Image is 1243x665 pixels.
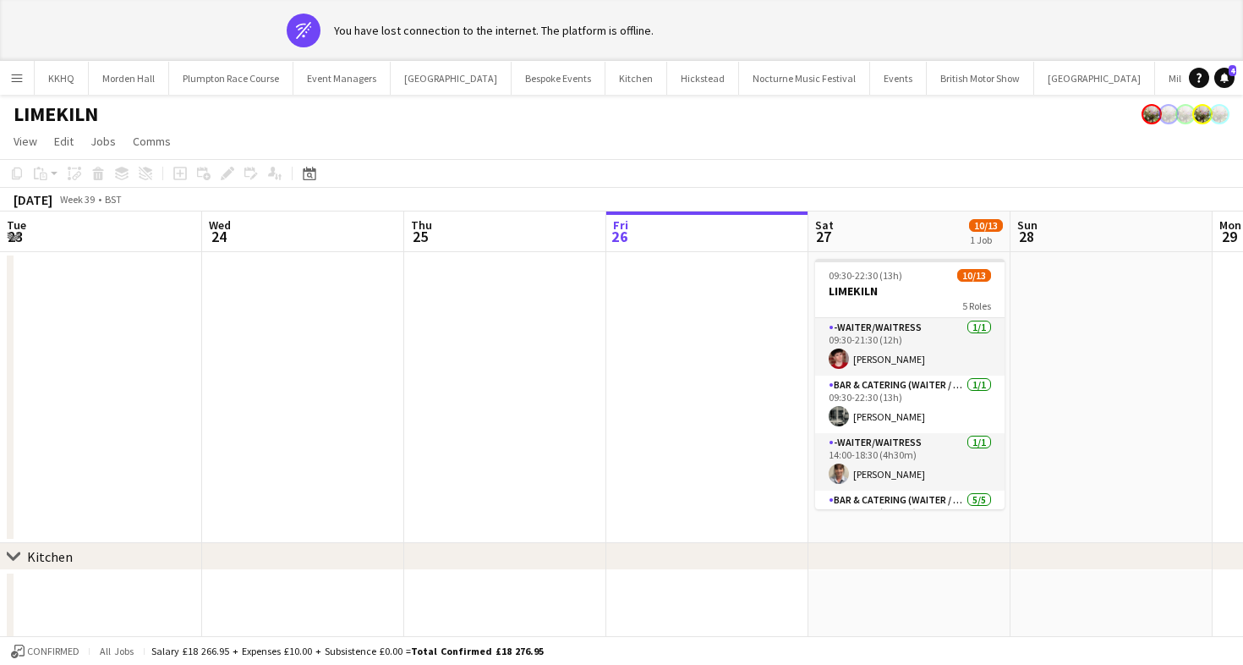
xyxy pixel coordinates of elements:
[1142,104,1162,124] app-user-avatar: Staffing Manager
[334,23,654,38] div: You have lost connection to the internet. The platform is offline.
[8,642,82,661] button: Confirmed
[927,62,1034,95] button: British Motor Show
[829,269,902,282] span: 09:30-22:30 (13h)
[1229,65,1236,76] span: 4
[605,62,667,95] button: Kitchen
[35,62,89,95] button: KKHQ
[512,62,605,95] button: Bespoke Events
[970,234,1002,246] div: 1 Job
[1217,227,1241,246] span: 29
[209,217,231,233] span: Wed
[1214,68,1235,88] a: 4
[815,376,1005,433] app-card-role: Bar & Catering (Waiter / waitress)1/109:30-22:30 (13h)[PERSON_NAME]
[1015,227,1038,246] span: 28
[815,283,1005,299] h3: LIMEKILN
[151,645,544,657] div: Salary £18 266.95 + Expenses £10.00 + Subsistence £0.00 =
[611,227,628,246] span: 26
[815,433,1005,491] app-card-role: -Waiter/Waitress1/114:00-18:30 (4h30m)[PERSON_NAME]
[815,318,1005,376] app-card-role: -Waiter/Waitress1/109:30-21:30 (12h)[PERSON_NAME]
[54,134,74,149] span: Edit
[391,62,512,95] button: [GEOGRAPHIC_DATA]
[206,227,231,246] span: 24
[1219,217,1241,233] span: Mon
[47,130,80,152] a: Edit
[1017,217,1038,233] span: Sun
[126,130,178,152] a: Comms
[84,130,123,152] a: Jobs
[133,134,171,149] span: Comms
[169,62,293,95] button: Plumpton Race Course
[813,227,834,246] span: 27
[1158,104,1179,124] app-user-avatar: Staffing Manager
[962,300,991,312] span: 5 Roles
[7,130,44,152] a: View
[957,269,991,282] span: 10/13
[105,193,122,206] div: BST
[1175,104,1196,124] app-user-avatar: Staffing Manager
[411,645,544,657] span: Total Confirmed £18 276.95
[293,62,391,95] button: Event Managers
[969,219,1003,232] span: 10/13
[408,227,432,246] span: 25
[815,217,834,233] span: Sat
[870,62,927,95] button: Events
[96,645,137,657] span: All jobs
[1192,104,1213,124] app-user-avatar: Staffing Manager
[1209,104,1229,124] app-user-avatar: Staffing Manager
[1034,62,1155,95] button: [GEOGRAPHIC_DATA]
[14,102,98,127] h1: LIMEKILN
[815,259,1005,509] app-job-card: 09:30-22:30 (13h)10/13LIMEKILN5 Roles-Waiter/Waitress1/109:30-21:30 (12h)[PERSON_NAME]Bar & Cater...
[89,62,169,95] button: Morden Hall
[4,227,26,246] span: 23
[27,646,79,657] span: Confirmed
[667,62,739,95] button: Hickstead
[27,548,73,565] div: Kitchen
[613,217,628,233] span: Fri
[90,134,116,149] span: Jobs
[7,217,26,233] span: Tue
[56,193,98,206] span: Week 39
[14,134,37,149] span: View
[411,217,432,233] span: Thu
[815,491,1005,646] app-card-role: Bar & Catering (Waiter / waitress)5/514:00-20:30 (6h30m)
[14,191,52,208] div: [DATE]
[739,62,870,95] button: Nocturne Music Festival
